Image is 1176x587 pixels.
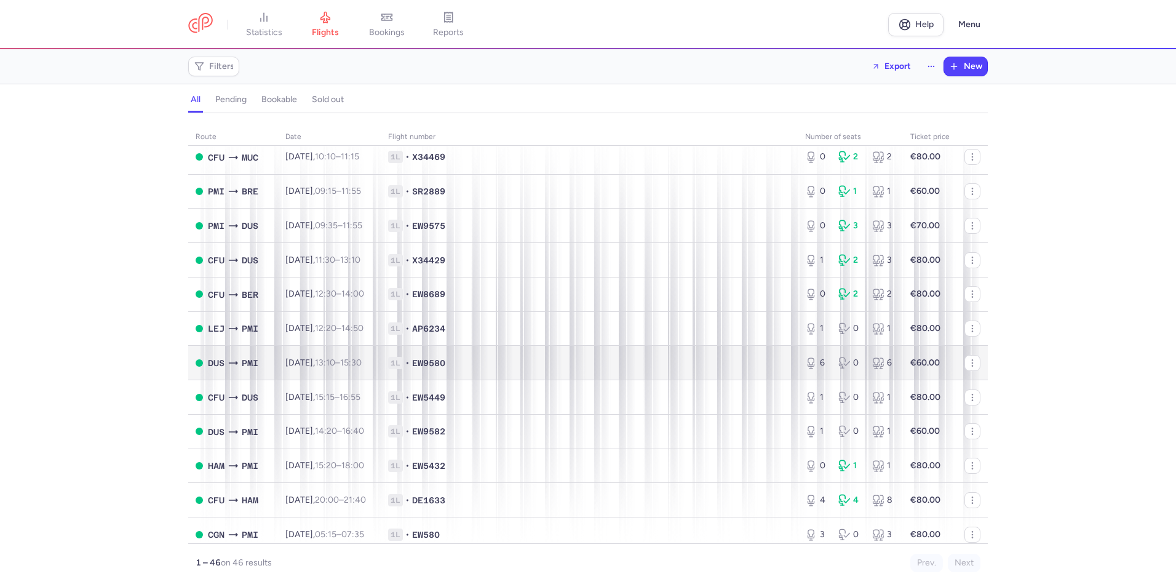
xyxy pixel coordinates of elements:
strong: €80.00 [910,289,940,299]
a: Help [888,13,944,36]
span: 1L [388,254,403,266]
div: 1 [872,460,896,472]
span: – [315,220,362,231]
span: – [315,186,361,196]
span: AP6234 [412,322,445,335]
div: 6 [805,357,828,369]
div: 0 [838,322,862,335]
span: • [405,391,410,404]
div: 2 [838,151,862,163]
time: 21:40 [344,495,366,505]
time: 15:15 [315,392,335,402]
a: statistics [233,11,295,38]
time: 09:15 [315,186,336,196]
span: 1L [388,494,403,506]
span: CFU [208,288,224,301]
strong: €80.00 [910,495,940,505]
div: 1 [838,460,862,472]
span: • [405,357,410,369]
span: LEJ [208,322,224,335]
span: [DATE], [285,460,364,471]
span: PMI [242,425,258,439]
time: 11:55 [341,186,361,196]
span: – [315,289,364,299]
time: 15:20 [315,460,336,471]
div: 2 [872,151,896,163]
div: 0 [838,529,862,541]
span: • [405,254,410,266]
span: Export [884,62,911,71]
time: 12:30 [315,289,336,299]
span: CFU [208,391,224,404]
time: 14:50 [341,323,364,333]
div: 2 [838,254,862,266]
time: 07:35 [341,529,364,540]
div: 4 [805,494,828,506]
div: 6 [872,357,896,369]
span: • [405,322,410,335]
strong: €80.00 [910,460,940,471]
a: flights [295,11,356,38]
span: • [405,288,410,300]
strong: €80.00 [910,392,940,402]
span: EW9575 [412,220,445,232]
button: Export [864,57,919,76]
time: 05:15 [315,529,336,540]
strong: €80.00 [910,529,940,540]
time: 20:00 [315,495,339,505]
div: 1 [805,425,828,437]
span: DUS [208,356,224,370]
span: • [405,185,410,198]
span: PMI [242,459,258,473]
span: – [315,151,359,162]
div: 1 [838,185,862,198]
span: PMI [242,528,258,541]
span: [DATE], [285,357,362,368]
span: PMI [242,322,258,335]
button: Menu [951,13,988,36]
time: 15:30 [340,357,362,368]
th: number of seats [798,128,903,146]
span: CFU [208,151,224,164]
span: MUC [242,151,258,164]
button: New [944,57,987,76]
span: 1L [388,151,403,163]
span: [DATE], [285,323,364,333]
span: • [405,494,410,506]
span: 1L [388,322,403,335]
time: 09:35 [315,220,338,231]
strong: €70.00 [910,220,940,231]
div: 0 [805,460,828,472]
span: statistics [246,27,282,38]
span: [DATE], [285,426,364,436]
span: 1L [388,185,403,198]
h4: sold out [312,94,344,105]
span: • [405,460,410,472]
th: route [188,128,278,146]
div: 3 [872,220,896,232]
div: 1 [872,391,896,404]
strong: €80.00 [910,323,940,333]
span: CFU [208,493,224,507]
span: 1L [388,425,403,437]
time: 10:10 [315,151,336,162]
time: 11:15 [341,151,359,162]
span: • [405,151,410,163]
div: 0 [838,425,862,437]
div: 1 [872,185,896,198]
time: 13:10 [340,255,360,265]
time: 11:55 [343,220,362,231]
span: 1L [388,357,403,369]
span: [DATE], [285,392,360,402]
span: EW9582 [412,425,445,437]
div: 8 [872,494,896,506]
span: – [315,426,364,436]
strong: €80.00 [910,255,940,265]
button: Prev. [910,554,943,572]
time: 12:20 [315,323,336,333]
span: 1L [388,391,403,404]
span: [DATE], [285,151,359,162]
span: SR2889 [412,185,445,198]
div: 1 [872,322,896,335]
div: 1 [805,254,828,266]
